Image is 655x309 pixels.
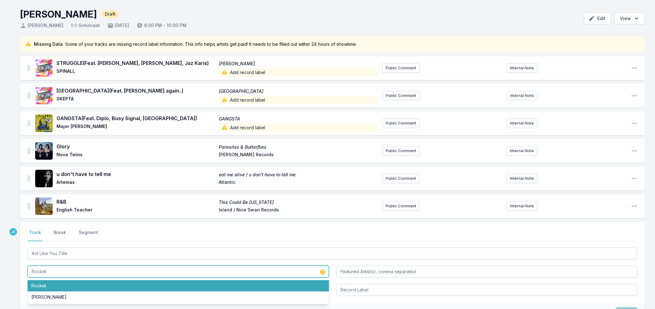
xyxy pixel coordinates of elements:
span: Major [PERSON_NAME] [56,123,215,132]
input: Featured Artist(s), comma separated [336,266,638,278]
span: [DATE] [107,22,129,29]
img: Drag Handle [28,65,30,71]
button: Internal Note [507,201,537,211]
button: Public Comment [382,63,420,73]
button: Public Comment [382,119,420,128]
span: R&B [56,198,215,205]
button: Public Comment [382,146,420,156]
img: LONDON [35,87,53,104]
button: Open playlist item options [631,120,637,126]
input: Track Title [28,248,637,259]
span: Parasites & Butterflies [219,144,377,150]
span: [PERSON_NAME] [219,61,377,67]
button: Open playlist item options [631,148,637,154]
button: Edit [584,13,611,24]
span: Island / Nice Swan Records [219,207,377,214]
span: GANGSTA [219,116,377,122]
button: Internal Note [507,119,537,128]
img: Drag Handle [28,175,30,182]
p: Jason Kramer [9,227,18,236]
button: Segment [78,229,99,241]
span: STRUGGLE (Feat. [PERSON_NAME], [PERSON_NAME], Jaz Karis) [56,59,215,67]
img: ÈKÓ GROOVE [35,59,53,77]
button: Public Comment [382,91,420,100]
button: Open playlist item options [631,175,637,182]
span: Add record label [219,68,377,77]
input: Artist [28,266,329,278]
span: English Teacher [56,207,215,214]
span: GANGSTA (Feat. Diplo, Busy Signal, [GEOGRAPHIC_DATA]) [56,115,215,122]
span: 8:00 PM - 10:00 PM [137,22,186,29]
img: eat me alive / u don't have to tell me [35,170,53,187]
span: Some of your tracks are missing record label information. This info helps artists get paid! It ne... [65,41,357,47]
button: Internal Note [507,174,537,183]
img: This Could Be Texas [35,197,53,215]
button: Public Comment [382,174,420,183]
li: [PERSON_NAME] [28,291,329,303]
img: Drag Handle [28,93,30,99]
span: [GEOGRAPHIC_DATA] [219,88,377,94]
button: Open playlist item options [631,203,637,209]
button: Open options [615,13,645,24]
img: GANGSTA [35,115,53,132]
button: Internal Note [507,146,537,156]
button: Break [52,229,67,241]
img: Drag Handle [28,203,30,209]
span: Missing Data [34,41,63,47]
img: Parasites & Butterflies [35,142,53,160]
span: [PERSON_NAME] Records [219,152,377,159]
img: Drag Handle [28,120,30,126]
span: u don't have to tell me [56,170,215,178]
span: Add record label [219,123,377,132]
span: SKEPTA [56,96,215,104]
h1: [PERSON_NAME] [20,8,97,20]
span: Nova Twins [56,152,215,159]
span: eat me alive / u don't have to tell me [219,172,377,178]
span: Atlantic [219,179,377,187]
span: Artemas [56,179,215,187]
img: Drag Handle [28,148,30,154]
button: Open playlist item options [631,65,637,71]
button: Track [28,229,42,241]
button: Internal Note [507,91,537,100]
button: Public Comment [382,201,420,211]
span: [PERSON_NAME] [20,22,63,29]
span: Add record label [219,96,377,104]
li: Rocket [28,280,329,291]
span: Simulcast [71,22,100,29]
span: SPINALL [56,68,215,77]
span: Glory [56,143,215,150]
button: Open playlist item options [631,93,637,99]
span: This Could Be [US_STATE] [219,199,377,205]
input: Record Label [336,284,638,296]
span: [GEOGRAPHIC_DATA] (Feat. [PERSON_NAME] again..) [56,87,215,94]
button: Internal Note [507,63,537,73]
span: Draft [102,10,119,18]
